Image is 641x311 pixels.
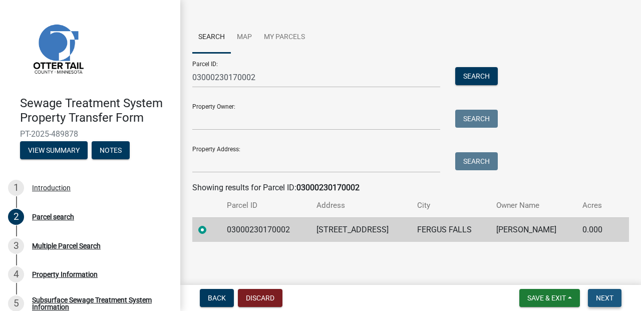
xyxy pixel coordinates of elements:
[455,110,498,128] button: Search
[576,217,614,242] td: 0.000
[20,96,172,125] h4: Sewage Treatment System Property Transfer Form
[238,289,282,307] button: Discard
[490,194,576,217] th: Owner Name
[221,194,310,217] th: Parcel ID
[20,141,88,159] button: View Summary
[258,22,311,54] a: My Parcels
[32,213,74,220] div: Parcel search
[519,289,580,307] button: Save & Exit
[20,129,160,139] span: PT-2025-489878
[32,242,101,249] div: Multiple Parcel Search
[455,67,498,85] button: Search
[296,183,360,192] strong: 03000230170002
[32,296,164,310] div: Subsurface Sewage Treatment System Information
[411,217,491,242] td: FERGUS FALLS
[92,147,130,155] wm-modal-confirm: Notes
[20,147,88,155] wm-modal-confirm: Summary
[32,271,98,278] div: Property Information
[8,209,24,225] div: 2
[527,294,566,302] span: Save & Exit
[411,194,491,217] th: City
[596,294,613,302] span: Next
[192,182,629,194] div: Showing results for Parcel ID:
[310,194,411,217] th: Address
[192,22,231,54] a: Search
[32,184,71,191] div: Introduction
[576,194,614,217] th: Acres
[208,294,226,302] span: Back
[8,238,24,254] div: 3
[200,289,234,307] button: Back
[8,180,24,196] div: 1
[455,152,498,170] button: Search
[20,11,95,86] img: Otter Tail County, Minnesota
[221,217,310,242] td: 03000230170002
[92,141,130,159] button: Notes
[8,266,24,282] div: 4
[310,217,411,242] td: [STREET_ADDRESS]
[588,289,621,307] button: Next
[490,217,576,242] td: [PERSON_NAME]
[231,22,258,54] a: Map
